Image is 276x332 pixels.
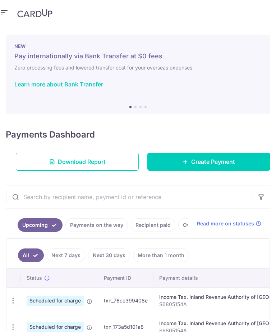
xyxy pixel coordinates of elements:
a: Next 30 days [88,248,130,262]
span: Status [27,274,42,282]
a: All [18,248,44,262]
h6: Zero processing fees and lowered transfer cost for your overseas expenses [14,63,262,72]
td: txn_76ce399408e [98,287,153,314]
span: Create Payment [191,157,235,166]
img: CardUp [17,9,52,18]
a: Upcoming [18,218,63,232]
a: Learn more about Bank Transfer [14,81,103,88]
span: Scheduled for charge [27,296,84,306]
span: Read more on statuses [197,220,254,227]
p: NEW [14,43,262,49]
span: Scheduled for charge [27,322,84,332]
a: Payments on the way [65,218,128,232]
input: Search by recipient name, payment id or reference [6,185,253,208]
a: Download Report [16,153,139,171]
a: Overdue [178,218,209,232]
span: Download Report [58,157,106,166]
th: Payment ID [98,269,153,287]
h4: Payments Dashboard [6,128,95,141]
a: Read more on statuses [197,220,261,227]
a: Create Payment [147,153,270,171]
h5: Pay internationally via Bank Transfer at $0 fees [14,52,262,60]
a: Recipient paid [131,218,175,232]
a: Next 7 days [47,248,85,262]
a: More than 1 month [133,248,189,262]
